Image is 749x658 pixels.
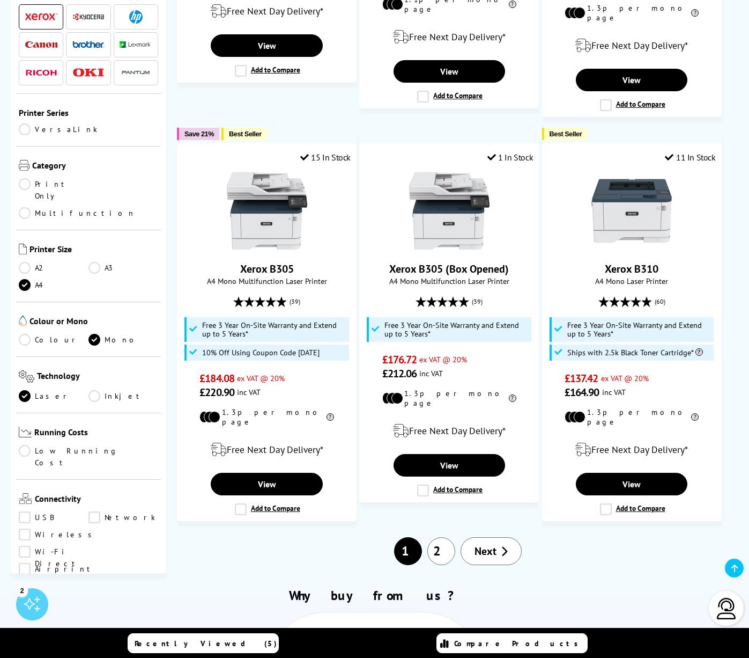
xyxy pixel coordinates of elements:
[19,529,98,540] a: Wireless
[474,544,496,558] span: Next
[135,639,277,648] span: Recently Viewed (5)
[591,243,672,253] a: Xerox B310
[235,503,300,515] label: Add to Compare
[542,128,588,140] button: Best Seller
[19,370,34,383] img: Technology
[72,10,105,24] a: Kyocera
[25,41,57,48] img: Canon
[221,128,267,140] button: Best Seller
[199,371,234,385] span: £184.08
[211,473,323,495] a: View
[409,171,490,251] img: Xerox B305 (Box Opened)
[128,633,279,653] a: Recently Viewed (5)
[19,316,27,326] img: Colour or Mono
[29,244,158,257] span: Printer Size
[23,587,726,604] h2: Why buy from us?
[240,262,294,276] a: Xerox B305
[25,13,57,20] img: Xerox
[237,387,261,397] span: inc VAT
[25,66,57,79] a: Ricoh
[427,537,455,565] a: 2
[19,334,88,346] a: Colour
[88,390,158,402] a: Inkjet
[34,427,158,440] span: Running Costs
[565,3,699,23] li: 1.3p per mono page
[365,276,533,286] span: A4 Mono Multifunction Laser Printer
[19,178,88,202] a: Print Only
[389,262,509,276] a: Xerox B305 (Box Opened)
[177,128,219,140] button: Save 21%
[436,633,588,653] a: Compare Products
[72,38,105,52] a: Brother
[655,291,665,312] span: (60)
[235,65,300,77] label: Add to Compare
[25,38,57,52] a: Canon
[394,60,506,83] a: View
[19,160,29,171] img: Category
[382,367,417,381] span: £212.06
[591,171,672,251] img: Xerox B310
[567,348,703,357] span: Ships with 2.5k Black Toner Cartridge*
[409,243,490,253] a: Xerox B305 (Box Opened)
[202,348,320,357] span: 10% Off Using Coupon Code [DATE]
[605,262,658,276] a: Xerox B310
[19,563,95,575] a: Airprint
[461,537,522,565] a: Next
[548,435,716,465] div: modal_delivery
[19,445,158,469] a: Low Running Cost
[120,66,152,79] img: Pantum
[19,207,136,219] a: Multifunction
[382,389,516,408] li: 1.3p per mono page
[16,584,28,596] div: 2
[25,10,57,24] a: Xerox
[72,68,105,77] img: OKI
[19,244,27,254] img: Printer Size
[37,370,158,385] span: Technology
[183,276,351,286] span: A4 Mono Multifunction Laser Printer
[454,639,584,648] span: Compare Products
[19,493,32,504] img: Connectivity
[88,334,158,346] a: Mono
[487,152,533,163] div: 1 In Stock
[199,407,333,427] li: 1.3p per mono page
[29,316,158,328] span: Colour or Mono
[419,368,443,378] span: inc VAT
[716,598,737,619] img: user-headset-light.svg
[565,371,598,385] span: £137.42
[19,123,98,135] a: VersaLink
[211,34,323,57] a: View
[227,171,307,251] img: Xerox B305
[120,38,152,52] a: Lexmark
[72,13,105,21] img: Kyocera
[237,373,285,383] span: ex VAT @ 20%
[72,66,105,79] a: OKI
[472,291,483,312] span: (39)
[576,473,688,495] a: View
[384,321,529,338] span: Free 3 Year On-Site Warranty and Extend up to 5 Years*
[548,276,716,286] span: A4 Mono Laser Printer
[229,130,262,138] span: Best Seller
[129,10,143,24] img: HP
[199,385,234,399] span: £220.90
[382,353,417,367] span: £176.72
[417,91,483,103] label: Add to Compare
[19,262,88,274] a: A2
[19,279,88,291] a: A4
[35,493,158,506] span: Connectivity
[19,427,32,438] img: Running Costs
[32,160,158,173] span: Category
[600,99,665,111] label: Add to Compare
[600,503,665,515] label: Add to Compare
[576,69,688,91] a: View
[290,291,300,312] span: (39)
[19,511,88,523] a: USB
[567,321,711,338] span: Free 3 Year On-Site Warranty and Extend up to 5 Years*
[202,321,346,338] span: Free 3 Year On-Site Warranty and Extend up to 5 Years*
[88,511,158,523] a: Network
[120,41,152,48] img: Lexmark
[565,385,599,399] span: £164.90
[25,70,57,76] img: Ricoh
[19,107,158,118] span: Printer Series
[72,41,105,48] img: Brother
